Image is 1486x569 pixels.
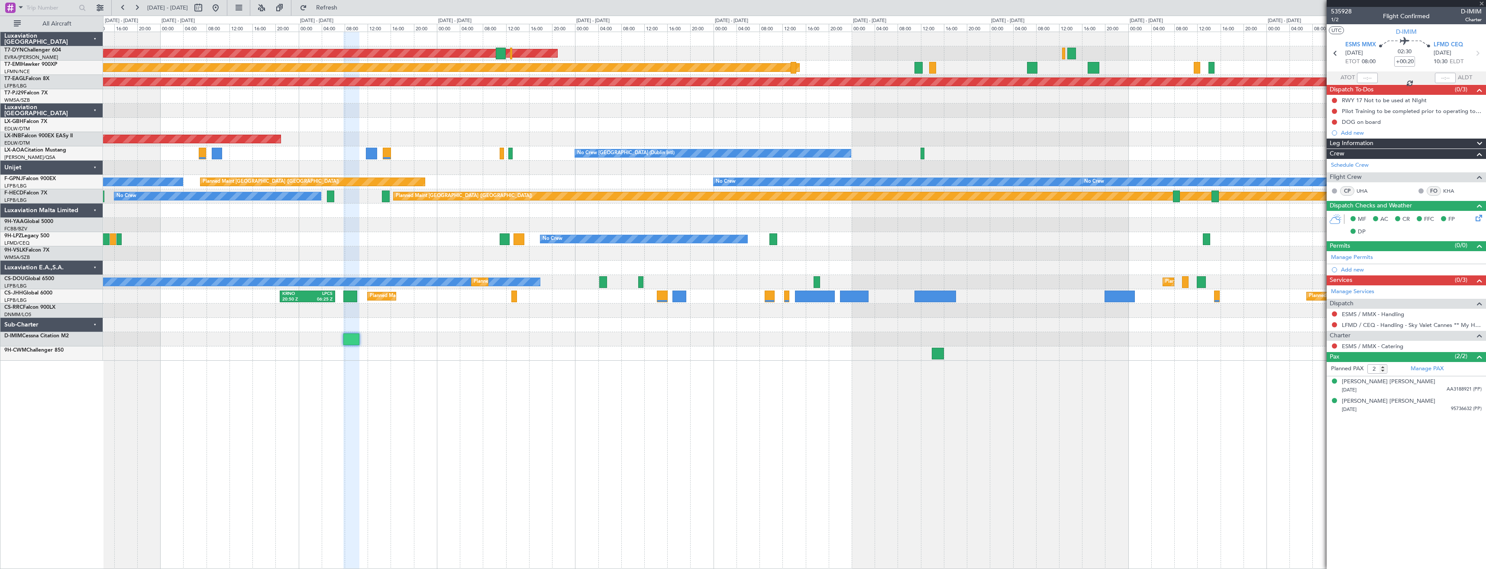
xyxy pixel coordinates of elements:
a: T7-EMIHawker 900XP [4,62,57,67]
span: 1/2 [1331,16,1352,23]
span: Flight Crew [1330,172,1362,182]
div: 20:00 [552,24,575,32]
span: LX-INB [4,133,21,139]
span: T7-EAGL [4,76,26,81]
span: AC [1380,215,1388,224]
a: Schedule Crew [1331,161,1369,170]
span: [DATE] [1434,49,1451,58]
div: 12:00 [782,24,805,32]
span: DP [1358,228,1366,236]
span: LFMD CEQ [1434,41,1463,49]
div: Flight Confirmed [1383,12,1430,21]
span: FP [1448,215,1455,224]
a: KHA [1443,187,1463,195]
span: ESMS MMX [1345,41,1376,49]
span: ATOT [1341,74,1355,82]
div: 00:00 [437,24,460,32]
div: 04:00 [1013,24,1036,32]
div: Planned Maint [GEOGRAPHIC_DATA] ([GEOGRAPHIC_DATA]) [1309,290,1445,303]
div: 04:00 [598,24,621,32]
a: EDLW/DTM [4,140,30,146]
span: [DATE] [1342,406,1357,413]
a: Manage Services [1331,288,1374,296]
div: 16:00 [806,24,829,32]
a: LFPB/LBG [4,83,27,89]
span: Refresh [309,5,345,11]
span: 9H-LPZ [4,233,22,239]
div: 08:00 [345,24,368,32]
a: LFMD / CEQ - Handling - Sky Valet Cannes ** My Handling**LFMD / CEQ [1342,321,1482,329]
span: LX-GBH [4,119,23,124]
a: T7-DYNChallenger 604 [4,48,61,53]
a: 9H-YAAGlobal 5000 [4,219,53,224]
span: Services [1330,275,1352,285]
div: 08:00 [1312,24,1335,32]
a: WMSA/SZB [4,254,30,261]
span: ALDT [1458,74,1472,82]
button: Refresh [296,1,348,15]
span: Pax [1330,352,1339,362]
div: RWY 17 Not to be used at NIght [1342,97,1427,104]
a: 9H-VSLKFalcon 7X [4,248,49,253]
span: Crew [1330,149,1344,159]
label: Planned PAX [1331,365,1363,373]
a: LX-AOACitation Mustang [4,148,66,153]
span: 10:30 [1434,58,1447,66]
span: ELDT [1450,58,1463,66]
span: Permits [1330,241,1350,251]
div: 16:00 [667,24,690,32]
span: CR [1402,215,1410,224]
a: FCBB/BZV [4,226,27,232]
div: LPCS [307,291,333,297]
div: 00:00 [852,24,875,32]
div: 20:50 Z [282,297,307,303]
div: Pilot Training to be completed prior to operating to LFMD [1342,107,1482,115]
a: LFPB/LBG [4,197,27,204]
div: 12:00 [1197,24,1220,32]
span: D-IMIM [1396,27,1417,36]
div: 16:00 [529,24,552,32]
span: [DATE] [1345,49,1363,58]
a: LFMD/CEQ [4,240,29,246]
button: UTC [1329,26,1344,34]
div: 08:00 [1036,24,1059,32]
div: 16:00 [944,24,967,32]
div: No Crew [116,190,136,203]
div: 08:00 [1174,24,1197,32]
div: Planned Maint [GEOGRAPHIC_DATA] ([GEOGRAPHIC_DATA]) [1165,275,1302,288]
div: 16:00 [114,24,137,32]
div: 16:00 [252,24,275,32]
div: 06:25 Z [307,297,333,303]
a: 9H-CWMChallenger 850 [4,348,64,353]
a: LFPB/LBG [4,297,27,304]
div: 04:00 [875,24,898,32]
div: No Crew [543,233,562,246]
div: 00:00 [1266,24,1289,32]
div: 04:00 [322,24,345,32]
div: 20:00 [829,24,852,32]
span: F-GPNJ [4,176,23,181]
div: 20:00 [275,24,298,32]
a: F-GPNJFalcon 900EX [4,176,56,181]
div: 16:00 [391,24,413,32]
a: T7-EAGLFalcon 8X [4,76,49,81]
div: [DATE] - [DATE] [438,17,472,25]
div: [PERSON_NAME] [PERSON_NAME] [1342,397,1435,406]
span: 9H-VSLK [4,248,26,253]
div: Planned Maint [GEOGRAPHIC_DATA] ([GEOGRAPHIC_DATA]) [203,175,339,188]
a: LX-GBHFalcon 7X [4,119,47,124]
span: FFC [1424,215,1434,224]
div: No Crew [GEOGRAPHIC_DATA] (Dublin Intl) [577,147,675,160]
span: 9H-YAA [4,219,24,224]
span: Charter [1330,331,1350,341]
a: T7-PJ29Falcon 7X [4,91,48,96]
div: Add new [1341,129,1482,136]
div: [DATE] - [DATE] [1130,17,1163,25]
span: T7-EMI [4,62,21,67]
span: CS-DOU [4,276,25,281]
div: [DATE] - [DATE] [715,17,748,25]
div: 00:00 [990,24,1013,32]
a: [PERSON_NAME]/QSA [4,154,55,161]
span: CS-JHH [4,291,23,296]
div: Planned Maint [GEOGRAPHIC_DATA] ([GEOGRAPHIC_DATA]) [396,190,532,203]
